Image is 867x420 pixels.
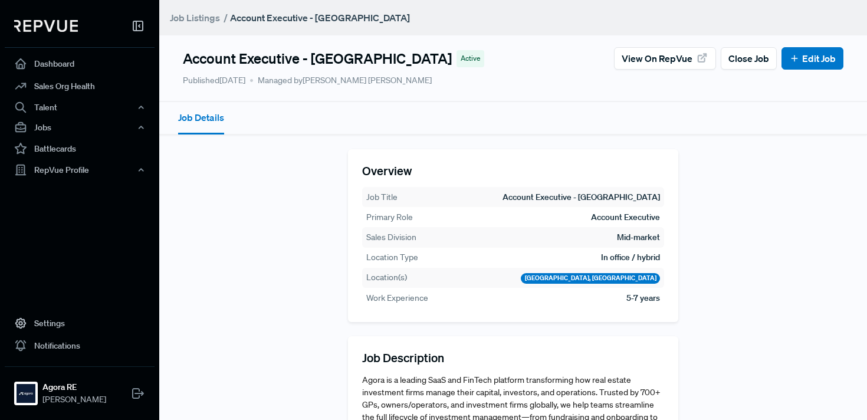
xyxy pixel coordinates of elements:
th: Job Title [366,191,398,204]
strong: Agora RE [42,381,106,393]
span: View on RepVue [622,51,692,65]
a: Dashboard [5,52,155,75]
a: Sales Org Health [5,75,155,97]
td: Account Executive [590,211,661,224]
p: Published [DATE] [183,74,245,87]
img: RepVue [14,20,78,32]
a: Edit Job [789,51,836,65]
button: View on RepVue [614,47,716,70]
h5: Overview [362,163,664,178]
button: Jobs [5,117,155,137]
span: [PERSON_NAME] [42,393,106,406]
span: / [224,12,228,24]
th: Location(s) [366,271,408,284]
a: Notifications [5,334,155,357]
td: In office / hybrid [600,251,661,264]
span: Active [461,53,480,64]
a: Job Listings [170,11,220,25]
button: RepVue Profile [5,160,155,180]
button: Talent [5,97,155,117]
strong: Account Executive - [GEOGRAPHIC_DATA] [230,12,410,24]
button: Job Details [178,102,224,134]
td: 5-7 years [626,291,661,305]
a: Battlecards [5,137,155,160]
td: Account Executive - [GEOGRAPHIC_DATA] [502,191,661,204]
img: Agora RE [17,384,35,403]
span: Managed by [PERSON_NAME] [PERSON_NAME] [250,74,432,87]
a: Settings [5,312,155,334]
h5: Job Description [362,350,664,365]
th: Primary Role [366,211,413,224]
th: Work Experience [366,291,429,305]
button: Close Job [721,47,777,70]
div: [GEOGRAPHIC_DATA], [GEOGRAPHIC_DATA] [521,273,661,284]
button: Edit Job [781,47,843,70]
td: Mid-market [616,231,661,244]
th: Location Type [366,251,419,264]
a: Agora REAgora RE[PERSON_NAME] [5,366,155,411]
th: Sales Division [366,231,417,244]
span: Close Job [728,51,769,65]
h4: Account Executive - [GEOGRAPHIC_DATA] [183,50,452,67]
